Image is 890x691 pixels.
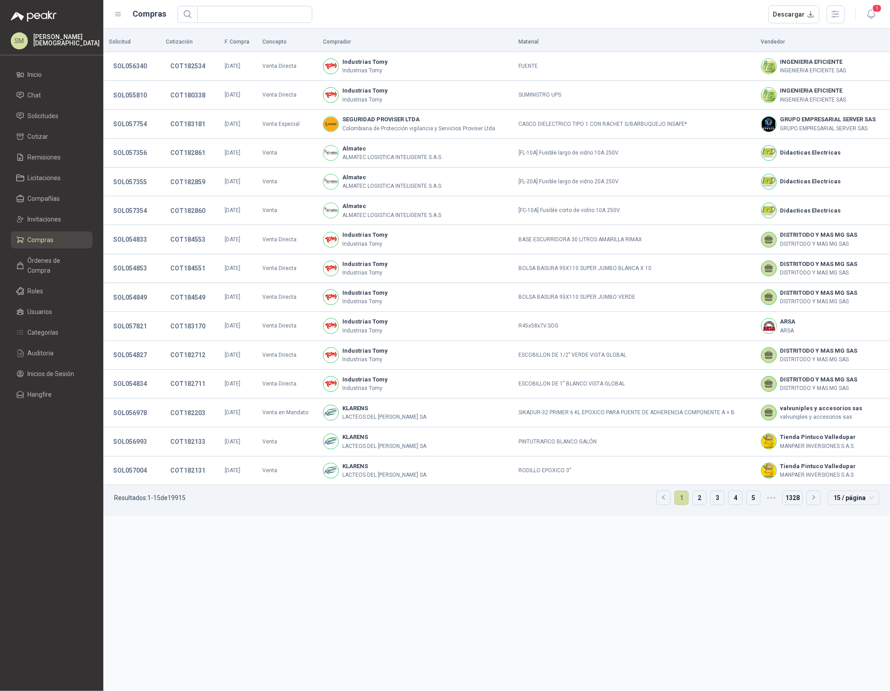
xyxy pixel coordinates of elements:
[323,434,338,449] img: Company Logo
[109,203,151,219] button: SOL057354
[28,235,54,245] span: Compras
[323,463,338,478] img: Company Logo
[166,116,210,132] button: COT183181
[323,117,338,132] img: Company Logo
[780,230,858,239] b: DISTRITODO Y MAS MG SAS
[746,491,761,505] li: 5
[225,294,240,300] span: [DATE]
[11,211,93,228] a: Invitaciones
[28,286,44,296] span: Roles
[103,32,160,52] th: Solicitud
[11,283,93,300] a: Roles
[780,317,796,326] b: ARSA
[833,491,874,505] span: 15 / página
[166,260,210,276] button: COT184551
[323,146,338,160] img: Company Logo
[756,32,890,52] th: Vendedor
[780,384,858,393] p: DISTRITODO Y MAS MG SAS
[28,152,61,162] span: Remisiones
[807,491,820,505] button: right
[762,203,776,218] img: Company Logo
[109,405,151,421] button: SOL056978
[656,491,671,505] li: Página anterior
[160,32,219,52] th: Cotización
[11,324,93,341] a: Categorías
[28,173,61,183] span: Licitaciones
[342,288,388,297] b: Industrias Tomy
[513,283,756,312] td: BOLSA BASURA 95X110 SUPER JUMBO VERDE
[780,442,856,451] p: MANPAER INVERSIONES S.A.S
[762,59,776,74] img: Company Logo
[318,32,513,52] th: Comprador
[513,225,756,254] td: BASE ESCURRIDORA 30 LITROS AMARILLA RIMAX
[711,491,724,505] a: 3
[342,230,388,239] b: Industrias Tomy
[657,491,670,505] button: left
[225,381,240,387] span: [DATE]
[342,66,388,75] p: Industrias Tomy
[780,462,856,471] b: Tienda Pintuco Valledupar
[11,190,93,207] a: Compañías
[780,148,841,157] b: Didacticas Electricas
[513,196,756,225] td: [FC-10A] Fusible corto de vidrio 10A 250V
[166,174,210,190] button: COT182859
[780,124,876,133] p: GRUPO EMPRESARIAL SERVER SAS
[11,365,93,382] a: Inicios de Sesión
[257,254,318,283] td: Venta Directa
[764,491,779,505] li: 5 páginas siguientes
[764,491,779,505] span: •••
[342,462,426,471] b: KLARENS
[33,34,100,46] p: [PERSON_NAME] [DEMOGRAPHIC_DATA]
[780,433,856,442] b: Tienda Pintuco Valledupar
[11,87,93,104] a: Chat
[780,177,841,186] b: Didacticas Electricas
[780,269,858,277] p: DISTRITODO Y MAS MG SAS
[323,348,338,363] img: Company Logo
[225,467,240,474] span: [DATE]
[11,303,93,320] a: Usuarios
[692,491,707,505] li: 2
[166,145,210,161] button: COT182861
[257,110,318,138] td: Venta Especial
[780,404,863,413] b: valvuniples y accesorios sas
[513,427,756,456] td: PINTUTRAFICO BLANCO GALÓN
[109,87,151,103] button: SOL055810
[28,132,49,142] span: Cotizar
[28,369,75,379] span: Inicios de Sesión
[11,32,28,49] div: SM
[166,405,210,421] button: COT182203
[342,211,441,220] p: ALMATEC LOGISTICA INTELIGENTE S.A.S
[342,202,441,211] b: Almatec
[28,348,54,358] span: Auditoria
[342,124,495,133] p: Colombiana de Protección vigilancia y Servicios Proviser Ltda
[11,149,93,166] a: Remisiones
[780,413,863,421] p: valvuniples y accesorios sas
[225,265,240,271] span: [DATE]
[342,58,388,66] b: Industrias Tomy
[109,376,151,392] button: SOL054834
[513,399,756,427] td: SIKADUR-32 PRIMER 6 KL EPOXICO PARA PUENTE DE ADHERENCIA COMPONENTE A + B
[323,319,338,333] img: Company Logo
[323,261,338,276] img: Company Logo
[109,145,151,161] button: SOL057356
[729,491,742,505] a: 4
[109,174,151,190] button: SOL057355
[28,194,60,204] span: Compañías
[342,317,388,326] b: Industrias Tomy
[342,153,441,162] p: ALMATEC LOGISTICA INTELIGENTE S.A.S
[342,433,426,442] b: KLARENS
[780,375,858,384] b: DISTRITODO Y MAS MG SAS
[257,139,318,168] td: Venta
[28,214,62,224] span: Invitaciones
[323,232,338,247] img: Company Logo
[166,376,210,392] button: COT182711
[166,203,210,219] button: COT182860
[257,456,318,485] td: Venta
[225,178,240,185] span: [DATE]
[323,59,338,74] img: Company Logo
[166,462,210,478] button: COT182131
[257,81,318,110] td: Venta Directa
[323,88,338,102] img: Company Logo
[780,327,796,335] p: ARSA
[780,206,841,215] b: Didacticas Electricas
